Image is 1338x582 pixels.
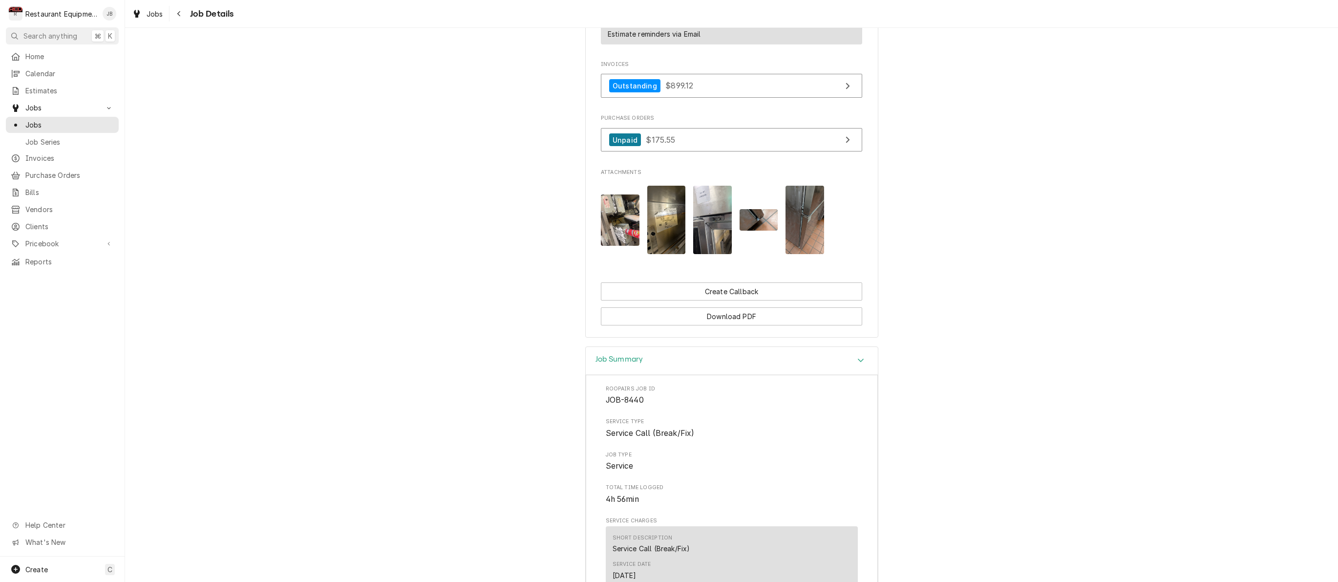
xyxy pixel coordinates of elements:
[606,418,858,426] span: Service Type
[103,7,116,21] div: JB
[6,27,119,44] button: Search anything⌘K
[613,543,690,554] div: Short Description
[25,9,97,19] div: Restaurant Equipment Diagnostics
[601,61,862,68] span: Invoices
[25,51,114,62] span: Home
[6,218,119,235] a: Clients
[6,254,119,270] a: Reports
[601,307,862,325] button: Download PDF
[23,31,77,41] span: Search anything
[6,117,119,133] a: Jobs
[25,565,48,574] span: Create
[601,114,862,122] span: Purchase Orders
[9,7,22,21] div: R
[6,65,119,82] a: Calendar
[25,204,114,215] span: Vendors
[606,395,644,405] span: JOB-8440
[601,169,862,262] div: Attachments
[613,560,651,580] div: Service Date
[25,221,114,232] span: Clients
[25,153,114,163] span: Invoices
[6,534,119,550] a: Go to What's New
[693,186,732,254] img: Yvt0hVYQaqvRRMIEXGXA
[613,560,651,568] div: Service Date
[6,100,119,116] a: Go to Jobs
[586,347,878,375] button: Accordion Details Expand Trigger
[647,186,686,254] img: TTUct4VQauSoQegmK6uQ
[25,238,99,249] span: Pricebook
[606,429,695,438] span: Service Call (Break/Fix)
[608,29,701,39] div: Estimate reminders via Email
[6,201,119,217] a: Vendors
[601,178,862,262] span: Attachments
[601,74,862,98] a: View Invoice
[606,451,858,459] span: Job Type
[646,135,675,145] span: $175.55
[606,484,858,505] div: Total Time Logged
[108,31,112,41] span: K
[786,186,824,254] img: Xn5N3l1oTSGZhcEVPstx
[601,282,862,301] button: Create Callback
[147,9,163,19] span: Jobs
[613,534,690,554] div: Short Description
[601,128,862,152] a: View Purchase Order
[606,385,858,406] div: Roopairs Job ID
[601,282,862,325] div: Button Group
[609,79,660,92] div: Outstanding
[6,150,119,166] a: Invoices
[6,134,119,150] a: Job Series
[25,170,114,180] span: Purchase Orders
[601,301,862,325] div: Button Group Row
[606,494,858,505] span: Total Time Logged
[25,520,113,530] span: Help Center
[25,120,114,130] span: Jobs
[6,236,119,252] a: Go to Pricebook
[6,48,119,65] a: Home
[606,517,858,525] span: Service Charges
[601,194,639,246] img: ZxwSP83XScKmH6iHf17S
[25,257,114,267] span: Reports
[606,495,639,504] span: 4h 56min
[6,184,119,200] a: Bills
[25,103,99,113] span: Jobs
[606,461,634,471] span: Service
[128,6,167,22] a: Jobs
[6,167,119,183] a: Purchase Orders
[171,6,187,22] button: Navigate back
[613,534,673,542] div: Short Description
[25,137,114,147] span: Job Series
[601,61,862,103] div: Invoices
[665,81,693,90] span: $899.12
[9,7,22,21] div: Restaurant Equipment Diagnostics's Avatar
[6,83,119,99] a: Estimates
[103,7,116,21] div: Jaired Brunty's Avatar
[601,282,862,301] div: Button Group Row
[601,169,862,176] span: Attachments
[740,209,778,231] img: Xlg1V5CuSlS0DlMozjZp
[606,460,858,472] span: Job Type
[25,537,113,547] span: What's New
[606,394,858,406] span: Roopairs Job ID
[601,114,862,156] div: Purchase Orders
[94,31,101,41] span: ⌘
[107,564,112,575] span: C
[595,355,643,364] h3: Job Summary
[586,347,878,375] div: Accordion Header
[6,517,119,533] a: Go to Help Center
[187,7,234,21] span: Job Details
[25,86,114,96] span: Estimates
[609,133,641,147] div: Unpaid
[606,428,858,439] span: Service Type
[606,484,858,492] span: Total Time Logged
[606,418,858,439] div: Service Type
[606,451,858,472] div: Job Type
[25,187,114,197] span: Bills
[25,68,114,79] span: Calendar
[613,570,637,581] div: Service Date
[606,385,858,393] span: Roopairs Job ID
